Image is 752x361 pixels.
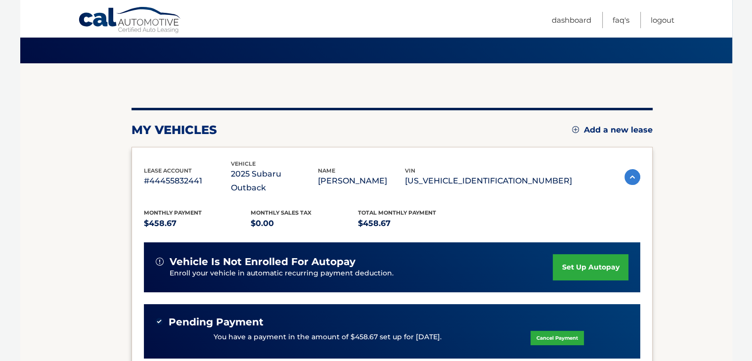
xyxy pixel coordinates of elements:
a: Cal Automotive [78,6,182,35]
span: name [318,167,335,174]
img: add.svg [572,126,579,133]
img: check-green.svg [156,318,163,325]
img: alert-white.svg [156,258,164,266]
img: accordion-active.svg [624,169,640,185]
p: $0.00 [251,217,358,230]
span: vehicle is not enrolled for autopay [170,256,355,268]
p: #44455832441 [144,174,231,188]
span: vehicle [231,160,256,167]
h2: my vehicles [132,123,217,137]
p: You have a payment in the amount of $458.67 set up for [DATE]. [214,332,442,343]
a: set up autopay [553,254,628,280]
a: Add a new lease [572,125,653,135]
span: Total Monthly Payment [358,209,436,216]
p: [PERSON_NAME] [318,174,405,188]
p: [US_VEHICLE_IDENTIFICATION_NUMBER] [405,174,572,188]
p: $458.67 [358,217,465,230]
p: $458.67 [144,217,251,230]
span: Pending Payment [169,316,264,328]
a: Logout [651,12,674,28]
span: Monthly sales Tax [251,209,311,216]
p: Enroll your vehicle in automatic recurring payment deduction. [170,268,553,279]
p: 2025 Subaru Outback [231,167,318,195]
a: Dashboard [552,12,591,28]
a: FAQ's [613,12,629,28]
span: lease account [144,167,192,174]
span: vin [405,167,415,174]
span: Monthly Payment [144,209,202,216]
a: Cancel Payment [531,331,584,345]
